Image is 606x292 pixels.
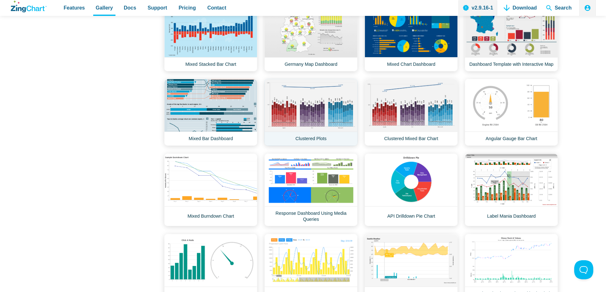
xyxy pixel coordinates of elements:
span: Pricing [178,3,196,12]
a: API Drilldown Pie Chart [365,153,458,226]
a: Germany Map Dashboard [264,4,358,71]
a: Mixed Stacked Bar Chart [164,4,257,71]
iframe: Toggle Customer Support [574,260,593,279]
span: Support [148,3,167,12]
span: Docs [124,3,136,12]
span: Gallery [96,3,113,12]
a: Mixed Burndown Chart [164,153,257,226]
span: Contact [207,3,226,12]
a: Clustered Plots [264,79,358,146]
a: Angular Gauge Bar Chart [465,79,558,146]
span: Features [64,3,85,12]
a: Mixed Bar Dashboard [164,79,257,146]
a: Label Mania Dashboard [465,153,558,226]
a: Clustered Mixed Bar Chart [365,79,458,146]
a: Mixed Chart Dashboard [365,4,458,71]
a: Dashboard Template with Interactive Map [465,4,558,71]
a: ZingChart Logo. Click to return to the homepage [11,1,47,12]
a: Response Dashboard Using Media Queries [264,153,358,226]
